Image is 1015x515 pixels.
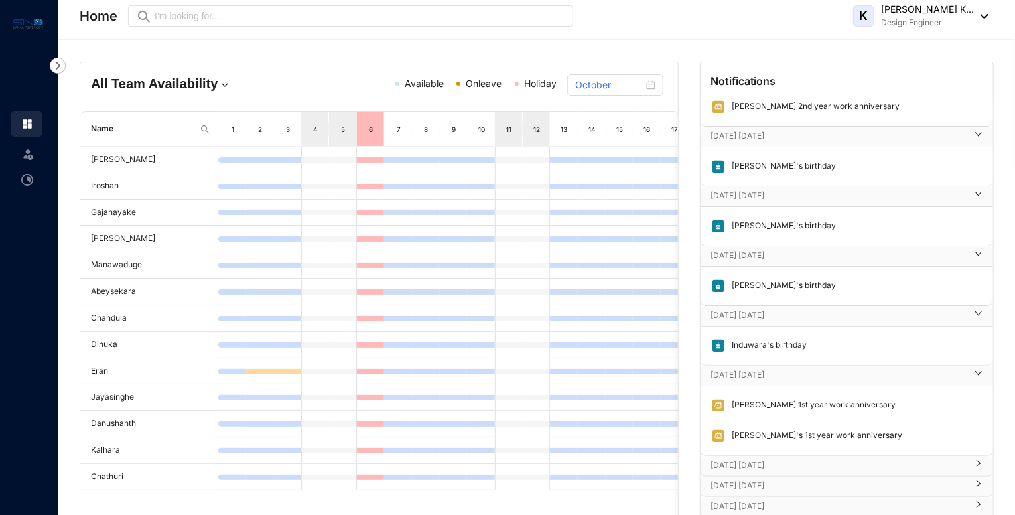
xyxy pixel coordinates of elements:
[466,78,502,89] span: Onleave
[701,456,993,476] div: [DATE] [DATE]
[80,332,218,358] td: Dinuka
[80,7,117,25] p: Home
[218,78,232,92] img: dropdown.780994ddfa97fca24b89f58b1de131fa.svg
[80,200,218,226] td: Gajanayake
[975,255,982,257] span: right
[13,16,43,31] img: logo
[80,279,218,305] td: Abeysekara
[11,111,42,137] li: Home
[974,14,988,19] img: dropdown-black.8e83cc76930a90b1a4fdb6d089b7bf3a.svg
[559,123,570,136] div: 13
[726,429,903,443] p: [PERSON_NAME]'s 1st year work anniversary
[21,147,34,161] img: leave-unselected.2934df6273408c3f84d9.svg
[80,464,218,490] td: Chathuri
[228,123,238,136] div: 1
[80,305,218,332] td: Chandula
[726,159,837,174] p: [PERSON_NAME]'s birthday
[711,309,967,322] p: [DATE] [DATE]
[21,174,33,186] img: time-attendance-unselected.8aad090b53826881fffb.svg
[614,123,625,136] div: 15
[711,338,726,353] img: birthday.63217d55a54455b51415ef6ca9a78895.svg
[711,100,726,114] img: anniversary.d4fa1ee0abd6497b2d89d817e415bd57.svg
[860,10,868,22] span: K
[701,477,993,496] div: [DATE] [DATE]
[701,246,993,266] div: [DATE] [DATE]
[255,123,265,136] div: 2
[393,123,404,136] div: 7
[524,78,557,89] span: Holiday
[975,465,982,467] span: right
[575,78,643,92] input: Select month
[975,374,982,377] span: right
[701,186,993,206] div: [DATE] [DATE]
[91,123,194,135] span: Name
[726,338,807,353] p: Induwara's birthday
[80,411,218,437] td: Danushanth
[80,384,218,411] td: Jayasinghe
[80,437,218,464] td: Kalhara
[711,459,967,472] p: [DATE] [DATE]
[975,135,982,138] span: right
[711,73,776,89] p: Notifications
[881,16,974,29] p: Design Engineer
[711,368,967,382] p: [DATE] [DATE]
[711,429,726,443] img: anniversary.d4fa1ee0abd6497b2d89d817e415bd57.svg
[504,123,514,136] div: 11
[711,189,967,202] p: [DATE] [DATE]
[586,123,597,136] div: 14
[283,123,293,136] div: 3
[711,398,726,413] img: anniversary.d4fa1ee0abd6497b2d89d817e415bd57.svg
[726,279,837,293] p: [PERSON_NAME]'s birthday
[701,127,993,147] div: [DATE] [DATE]
[80,226,218,252] td: [PERSON_NAME]
[711,219,726,234] img: birthday.63217d55a54455b51415ef6ca9a78895.svg
[80,173,218,200] td: Iroshan
[50,58,66,74] img: nav-icon-right.af6afadce00d159da59955279c43614e.svg
[21,118,33,130] img: home.c6720e0a13eba0172344.svg
[711,500,967,513] p: [DATE] [DATE]
[711,249,967,262] p: [DATE] [DATE]
[881,3,974,16] p: [PERSON_NAME] K...
[669,123,680,136] div: 17
[80,358,218,385] td: Eran
[642,123,653,136] div: 16
[975,506,982,508] span: right
[975,315,982,317] span: right
[975,485,982,488] span: right
[531,123,542,136] div: 12
[80,252,218,279] td: Manawaduge
[366,123,376,136] div: 6
[711,129,967,143] p: [DATE] [DATE]
[80,147,218,173] td: [PERSON_NAME]
[155,9,565,23] input: I’m looking for...
[448,123,459,136] div: 9
[726,100,900,114] p: [PERSON_NAME] 2nd year work anniversary
[975,195,982,198] span: right
[91,74,283,93] h4: All Team Availability
[11,167,42,193] li: Time Attendance
[701,306,993,326] div: [DATE] [DATE]
[338,123,348,136] div: 5
[726,398,896,413] p: [PERSON_NAME] 1st year work anniversary
[726,219,837,234] p: [PERSON_NAME]'s birthday
[200,124,210,135] img: search.8ce656024d3affaeffe32e5b30621cb7.svg
[476,123,487,136] div: 10
[310,123,320,136] div: 4
[711,479,967,492] p: [DATE] [DATE]
[711,159,726,174] img: birthday.63217d55a54455b51415ef6ca9a78895.svg
[701,366,993,386] div: [DATE] [DATE]
[421,123,431,136] div: 8
[405,78,444,89] span: Available
[711,279,726,293] img: birthday.63217d55a54455b51415ef6ca9a78895.svg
